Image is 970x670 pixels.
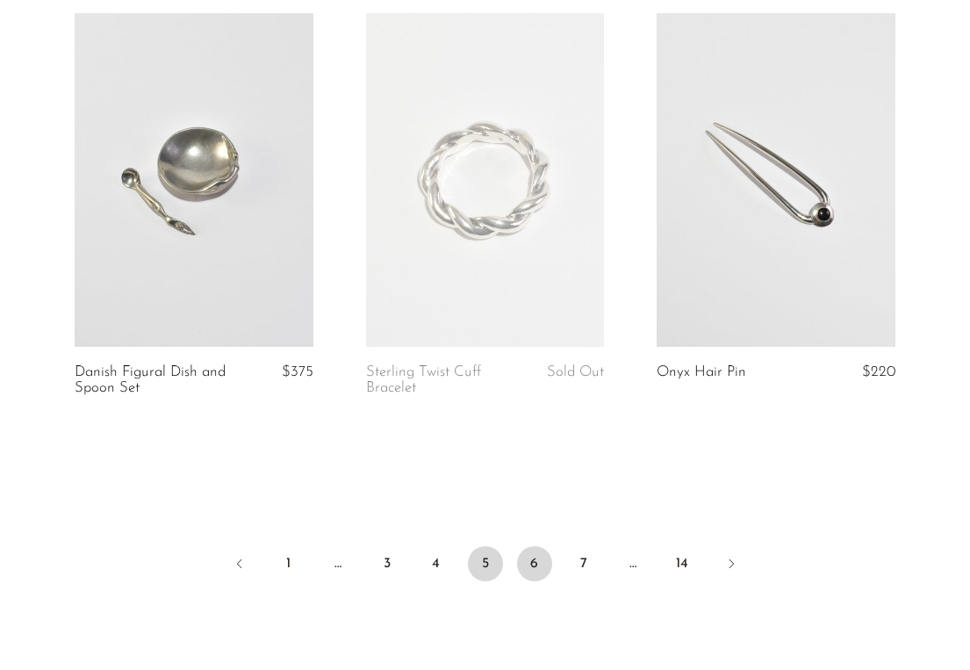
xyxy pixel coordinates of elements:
[75,364,231,397] a: Danish Figural Dish and Spoon Set
[657,364,746,380] a: Onyx Hair Pin
[419,546,454,581] a: 4
[468,546,503,581] span: 5
[566,546,601,581] a: 7
[222,546,257,585] a: Previous
[547,364,604,379] span: Sold Out
[714,546,749,585] a: Next
[366,364,522,397] a: Sterling Twist Cuff Bracelet
[665,546,700,581] a: 14
[517,546,552,581] a: 6
[615,546,650,581] span: …
[370,546,405,581] a: 3
[862,364,895,379] span: $220
[282,364,313,379] span: $375
[320,546,356,581] span: …
[271,546,306,581] a: 1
